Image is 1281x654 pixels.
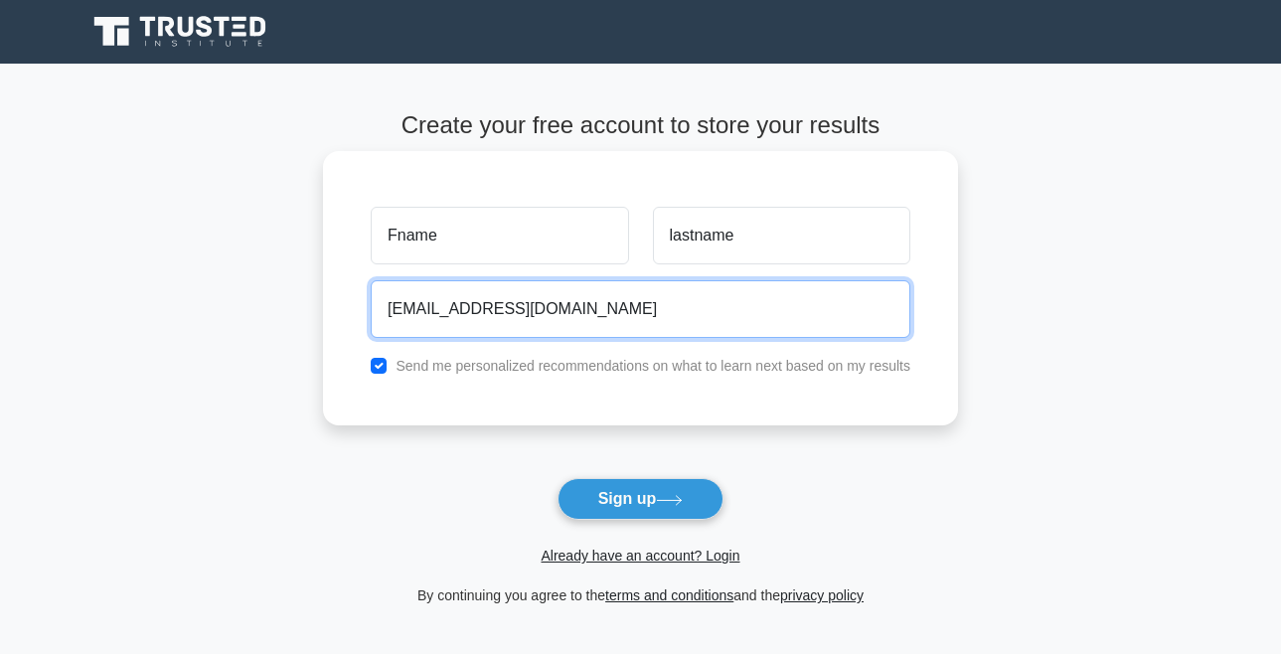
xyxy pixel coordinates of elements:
[396,358,910,374] label: Send me personalized recommendations on what to learn next based on my results
[541,548,739,564] a: Already have an account? Login
[605,587,733,603] a: terms and conditions
[780,587,864,603] a: privacy policy
[371,207,628,264] input: First name
[653,207,910,264] input: Last name
[311,583,970,607] div: By continuing you agree to the and the
[371,280,910,338] input: Email
[558,478,724,520] button: Sign up
[323,111,958,140] h4: Create your free account to store your results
